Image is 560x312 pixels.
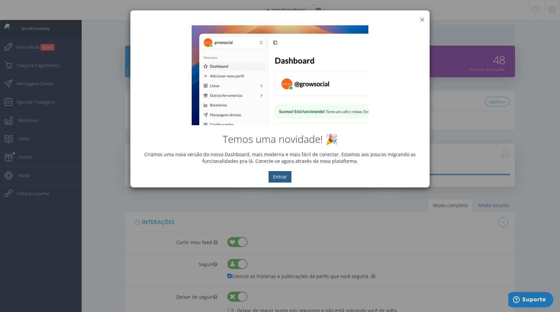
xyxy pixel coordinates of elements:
button: Entrar [269,171,291,182]
iframe: Abre um widget para que você possa encontrar mais informações [508,292,553,309]
button: × [420,15,425,24]
p: Criamos uma nova versão do nosso Dashboard, mais moderna e mais fácil de conectar. Estamos aos po... [135,151,425,164]
img: New Dashboard [192,25,368,125]
h2: Temos uma novidade! 🎉 [135,134,425,145]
